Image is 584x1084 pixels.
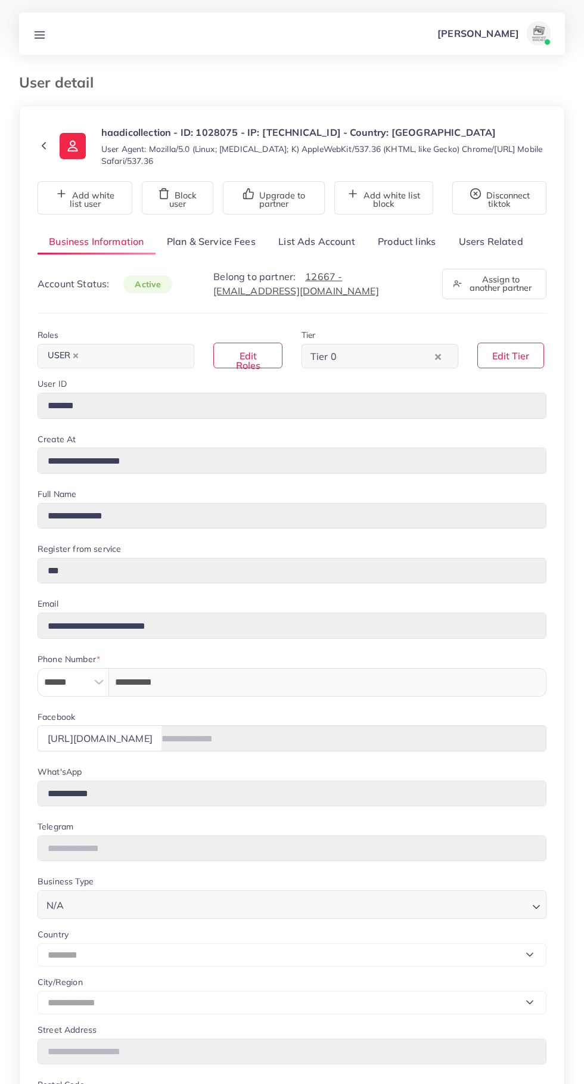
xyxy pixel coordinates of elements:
[38,433,76,445] label: Create At
[42,348,84,365] span: USER
[334,181,433,215] button: Add white list block
[101,143,546,167] small: User Agent: Mozilla/5.0 (Linux; [MEDICAL_DATA]; K) AppleWebKit/537.36 (KHTML, like Gecko) Chrome/...
[38,488,76,500] label: Full Name
[308,348,339,366] span: Tier 0
[38,1024,97,1036] label: Street Address
[38,378,67,390] label: User ID
[38,181,132,215] button: Add white list user
[85,347,179,366] input: Search for option
[38,229,156,254] a: Business Information
[60,133,86,159] img: ic-user-info.36bf1079.svg
[38,598,58,610] label: Email
[431,21,555,45] a: [PERSON_NAME]avatar
[213,269,428,298] p: Belong to partner:
[38,875,94,887] label: Business Type
[452,181,546,215] button: Disconnect tiktok
[302,344,458,368] div: Search for option
[38,344,194,368] div: Search for option
[19,74,103,91] h3: User detail
[447,229,534,254] a: Users Related
[302,329,316,341] label: Tier
[527,21,551,45] img: avatar
[38,711,75,723] label: Facebook
[38,976,83,988] label: City/Region
[123,275,172,293] span: active
[73,353,79,359] button: Deselect USER
[340,347,432,366] input: Search for option
[477,343,544,368] button: Edit Tier
[38,277,172,291] p: Account Status:
[38,766,82,778] label: What'sApp
[38,329,58,341] label: Roles
[38,928,69,940] label: Country
[213,343,282,368] button: Edit Roles
[38,725,162,751] div: [URL][DOMAIN_NAME]
[38,653,100,665] label: Phone Number
[366,229,447,254] a: Product links
[435,349,441,363] button: Clear Selected
[267,229,366,254] a: List Ads Account
[38,821,73,833] label: Telegram
[437,26,519,41] p: [PERSON_NAME]
[142,181,213,215] button: Block user
[156,229,267,254] a: Plan & Service Fees
[44,897,66,914] span: N/A
[101,125,546,139] p: haadicollection - ID: 1028075 - IP: [TECHNICAL_ID] - Country: [GEOGRAPHIC_DATA]
[67,894,527,914] input: Search for option
[223,181,325,215] button: Upgrade to partner
[38,890,546,918] div: Search for option
[442,269,546,299] button: Assign to another partner
[38,543,121,555] label: Register from service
